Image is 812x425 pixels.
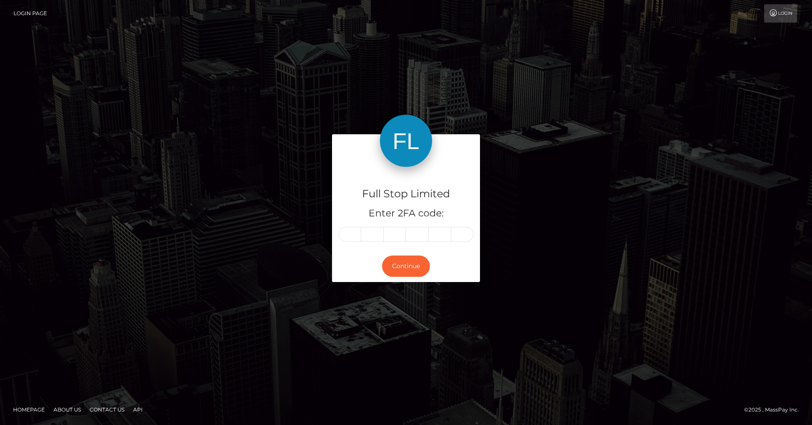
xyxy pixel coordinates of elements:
a: API [130,403,146,416]
a: Homepage [10,403,48,416]
a: Login Page [13,4,47,23]
a: Contact Us [86,403,128,416]
h4: Full Stop Limited [339,186,473,202]
a: About Us [50,403,84,416]
a: Login [764,4,797,23]
h5: Enter 2FA code: [339,207,473,220]
div: © 2025 , MassPay Inc. [744,405,805,415]
button: Continue [382,256,430,277]
img: Full Stop Limited [380,115,432,167]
